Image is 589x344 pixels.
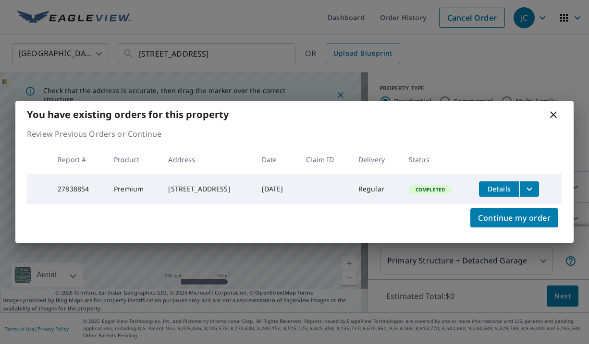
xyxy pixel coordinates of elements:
th: Address [160,145,254,174]
th: Status [401,145,471,174]
th: Report # [50,145,106,174]
button: filesDropdownBtn-27838854 [519,181,539,197]
td: 27838854 [50,174,106,204]
span: Continue my order [478,211,551,225]
b: You have existing orders for this property [27,108,229,121]
div: [STREET_ADDRESS] [168,184,246,194]
th: Claim ID [298,145,351,174]
td: Regular [351,174,401,204]
td: [DATE] [254,174,299,204]
span: Details [485,184,514,193]
button: Continue my order [470,208,558,227]
th: Product [106,145,160,174]
th: Delivery [351,145,401,174]
p: Review Previous Orders or Continue [27,128,562,140]
span: Completed [410,186,451,193]
td: Premium [106,174,160,204]
button: detailsBtn-27838854 [479,181,519,197]
th: Date [254,145,299,174]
